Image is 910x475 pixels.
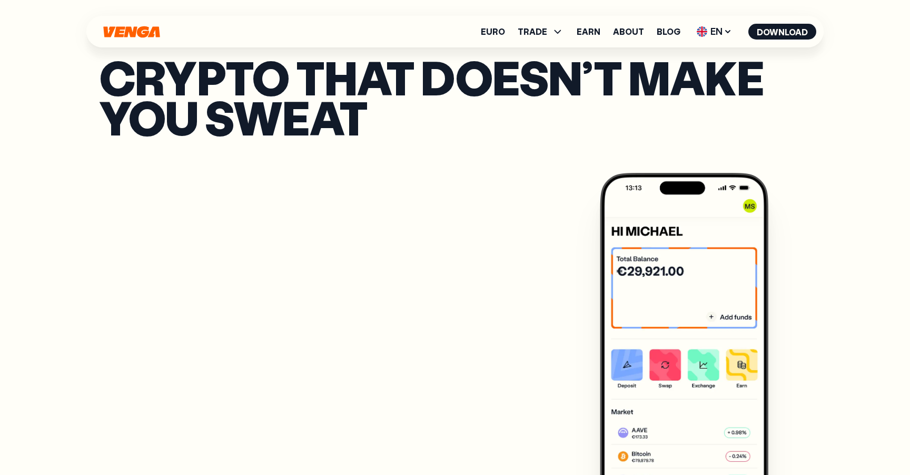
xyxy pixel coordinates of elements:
[613,27,644,36] a: About
[657,27,680,36] a: Blog
[577,27,600,36] a: Earn
[693,23,736,40] span: EN
[697,26,707,37] img: flag-uk
[748,24,816,40] button: Download
[518,25,564,38] span: TRADE
[481,27,505,36] a: Euro
[518,27,547,36] span: TRADE
[102,26,161,38] svg: Home
[99,57,811,138] p: Crypto that doesn’t make you sweat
